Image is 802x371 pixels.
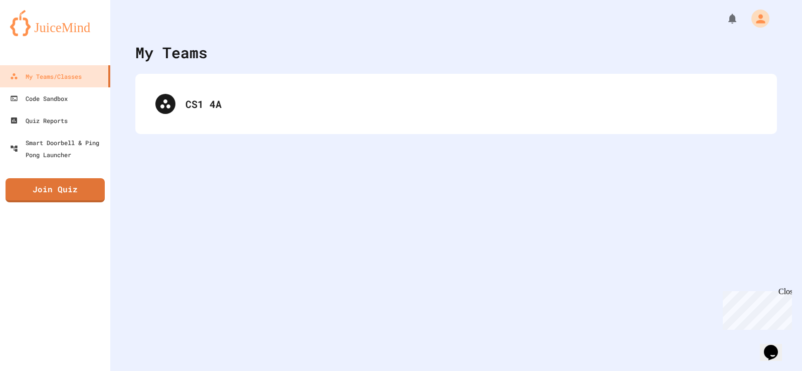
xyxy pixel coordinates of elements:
div: Smart Doorbell & Ping Pong Launcher [10,137,106,161]
div: My Account [741,7,772,30]
div: My Teams/Classes [10,70,82,82]
div: CS1 4A [145,84,767,124]
img: logo-orange.svg [10,10,100,36]
a: Join Quiz [6,178,105,202]
iframe: chat widget [719,287,792,330]
iframe: chat widget [760,331,792,361]
div: CS1 4A [185,96,757,111]
div: Quiz Reports [10,114,68,127]
div: My Teams [135,41,208,64]
div: Code Sandbox [10,92,68,104]
div: My Notifications [708,10,741,27]
div: Chat with us now!Close [4,4,69,64]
